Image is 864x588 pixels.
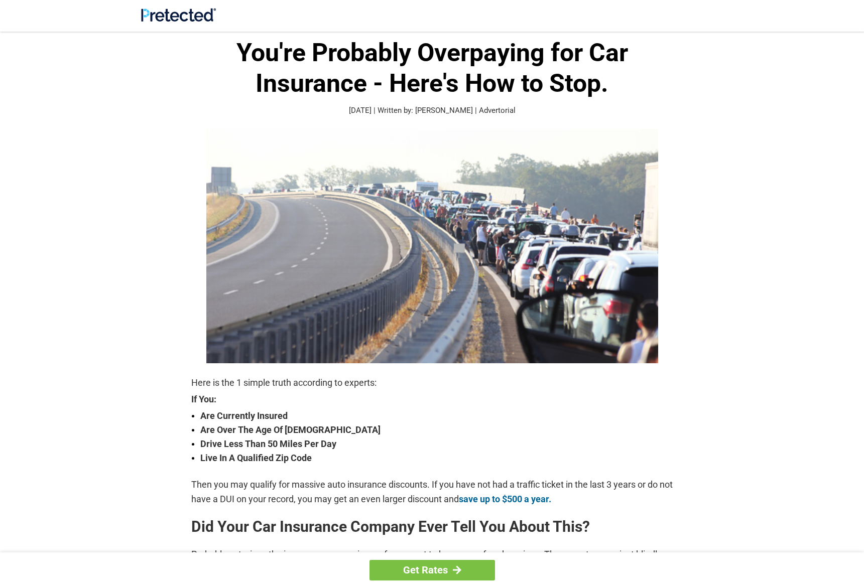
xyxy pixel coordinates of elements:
[191,519,673,535] h2: Did Your Car Insurance Company Ever Tell You About This?
[191,478,673,506] p: Then you may qualify for massive auto insurance discounts. If you have not had a traffic ticket i...
[141,8,216,22] img: Site Logo
[459,494,551,504] a: save up to $500 a year.
[141,14,216,24] a: Site Logo
[200,409,673,423] strong: Are Currently Insured
[191,395,673,404] strong: If You:
[191,376,673,390] p: Here is the 1 simple truth according to experts:
[200,423,673,437] strong: Are Over The Age Of [DEMOGRAPHIC_DATA]
[200,437,673,451] strong: Drive Less Than 50 Miles Per Day
[191,547,673,575] p: Probably not, since the insurance companies prefer you not to be aware of such savings. They coun...
[191,105,673,116] p: [DATE] | Written by: [PERSON_NAME] | Advertorial
[191,38,673,99] h1: You're Probably Overpaying for Car Insurance - Here's How to Stop.
[200,451,673,465] strong: Live In A Qualified Zip Code
[369,560,495,580] a: Get Rates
